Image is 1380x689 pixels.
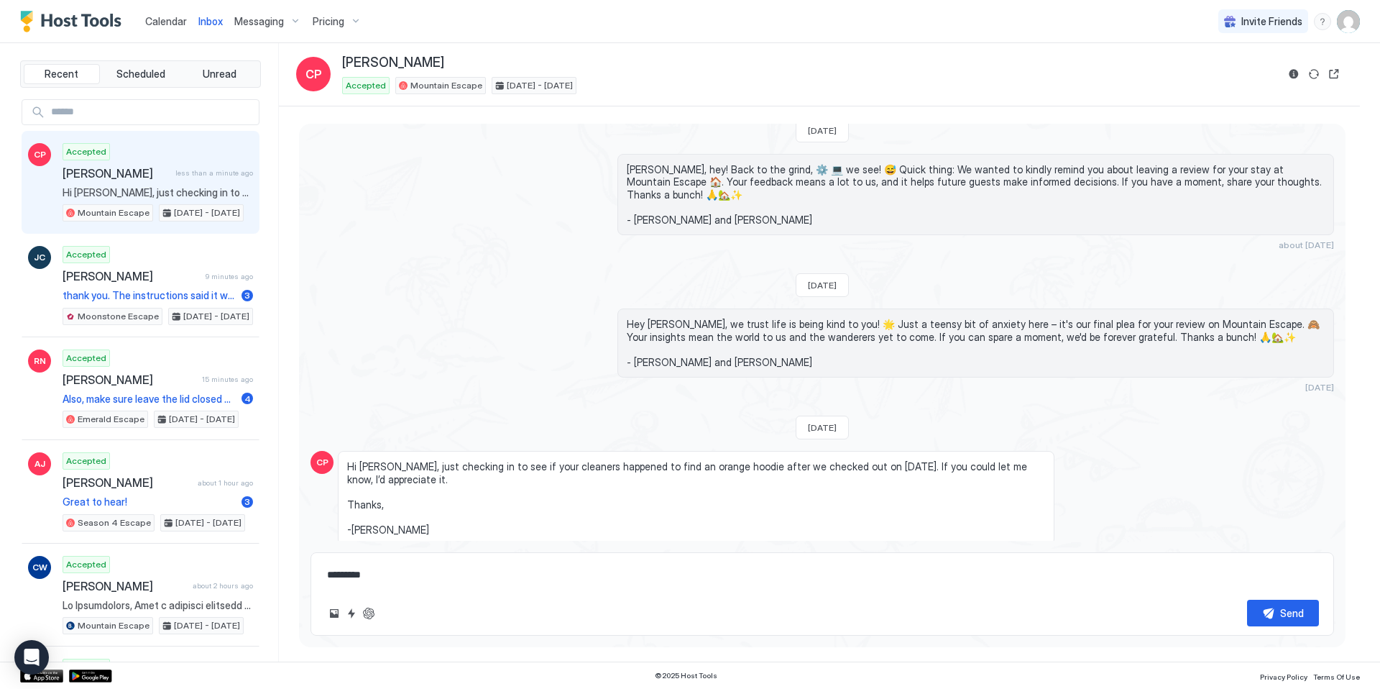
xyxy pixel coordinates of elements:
[1280,606,1304,621] div: Send
[63,496,236,508] span: Great to hear!
[45,100,259,124] input: Input Field
[193,581,253,590] span: about 2 hours ago
[78,206,149,219] span: Mountain Escape
[244,393,251,404] span: 4
[66,145,106,158] span: Accepted
[34,355,46,368] span: RN
[1305,65,1322,83] button: Sync reservation
[45,68,78,81] span: Recent
[1260,668,1307,683] a: Privacy Policy
[24,64,100,84] button: Recent
[342,55,444,71] span: [PERSON_NAME]
[808,422,837,433] span: [DATE]
[1247,600,1319,626] button: Send
[1313,668,1360,683] a: Terms Of Use
[198,478,253,488] span: about 1 hour ago
[244,496,250,507] span: 3
[1260,672,1307,681] span: Privacy Policy
[313,15,344,28] span: Pricing
[202,375,253,384] span: 15 minutes ago
[1241,15,1302,28] span: Invite Friends
[63,475,192,490] span: [PERSON_NAME]
[1285,65,1302,83] button: Reservation information
[66,455,106,467] span: Accepted
[63,166,170,181] span: [PERSON_NAME]
[66,558,106,571] span: Accepted
[326,605,343,622] button: Upload image
[20,60,261,88] div: tab-group
[78,516,151,529] span: Season 4 Escape
[1313,672,1360,681] span: Terms Of Use
[174,619,240,632] span: [DATE] - [DATE]
[1314,13,1331,30] div: menu
[198,15,223,27] span: Inbox
[78,310,159,323] span: Moonstone Escape
[198,14,223,29] a: Inbox
[66,661,106,674] span: Accepted
[507,79,573,92] span: [DATE] - [DATE]
[34,148,46,161] span: CP
[66,248,106,261] span: Accepted
[1279,239,1334,250] span: about [DATE]
[343,605,360,622] button: Quick reply
[66,352,106,365] span: Accepted
[145,14,187,29] a: Calendar
[116,68,165,81] span: Scheduled
[808,280,837,291] span: [DATE]
[20,670,63,683] a: App Store
[174,206,240,219] span: [DATE] - [DATE]
[346,79,386,92] span: Accepted
[244,290,250,301] span: 3
[20,11,128,32] a: Host Tools Logo
[347,460,1045,536] span: Hi [PERSON_NAME], just checking in to see if your cleaners happened to find an orange hoodie afte...
[69,670,112,683] a: Google Play Store
[63,373,196,387] span: [PERSON_NAME]
[808,125,837,136] span: [DATE]
[145,15,187,27] span: Calendar
[360,605,377,622] button: ChatGPT Auto Reply
[203,68,236,81] span: Unread
[1305,382,1334,393] span: [DATE]
[14,640,49,675] div: Open Intercom Messenger
[1337,10,1360,33] div: User profile
[34,251,45,264] span: JC
[181,64,257,84] button: Unread
[63,599,253,612] span: Lo Ipsumdolors, Amet c adipisci elitsedd eiu temporin utla et Dolorema Aliqua enim 8AD, Min, Veni...
[627,163,1325,227] span: [PERSON_NAME], hey! Back to the grind, ⚙️ 💻 we see! 😅 Quick thing: We wanted to kindly remind you...
[78,619,149,632] span: Mountain Escape
[655,671,717,680] span: © 2025 Host Tools
[63,186,253,199] span: Hi [PERSON_NAME], just checking in to see if your cleaners happened to find an orange hoodie afte...
[175,516,241,529] span: [DATE] - [DATE]
[78,413,144,426] span: Emerald Escape
[34,457,45,470] span: AJ
[627,318,1325,368] span: Hey [PERSON_NAME], we trust life is being kind to you! 🌟 Just a teensy bit of anxiety here – it's...
[32,561,47,574] span: CW
[316,456,328,469] span: CP
[175,168,253,178] span: less than a minute ago
[103,64,179,84] button: Scheduled
[63,579,187,593] span: [PERSON_NAME]
[63,393,236,406] span: Also, make sure leave the lid closed when not in use or immediately after use to prevent the bugs...
[183,310,249,323] span: [DATE] - [DATE]
[63,269,200,283] span: [PERSON_NAME]
[1325,65,1343,83] button: Open reservation
[206,272,253,281] span: 9 minutes ago
[410,79,482,92] span: Mountain Escape
[305,65,322,83] span: CP
[63,289,236,302] span: thank you. The instructions said it wooden block but we still can’t find it. 😂Thanks for sending ...
[169,413,235,426] span: [DATE] - [DATE]
[234,15,284,28] span: Messaging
